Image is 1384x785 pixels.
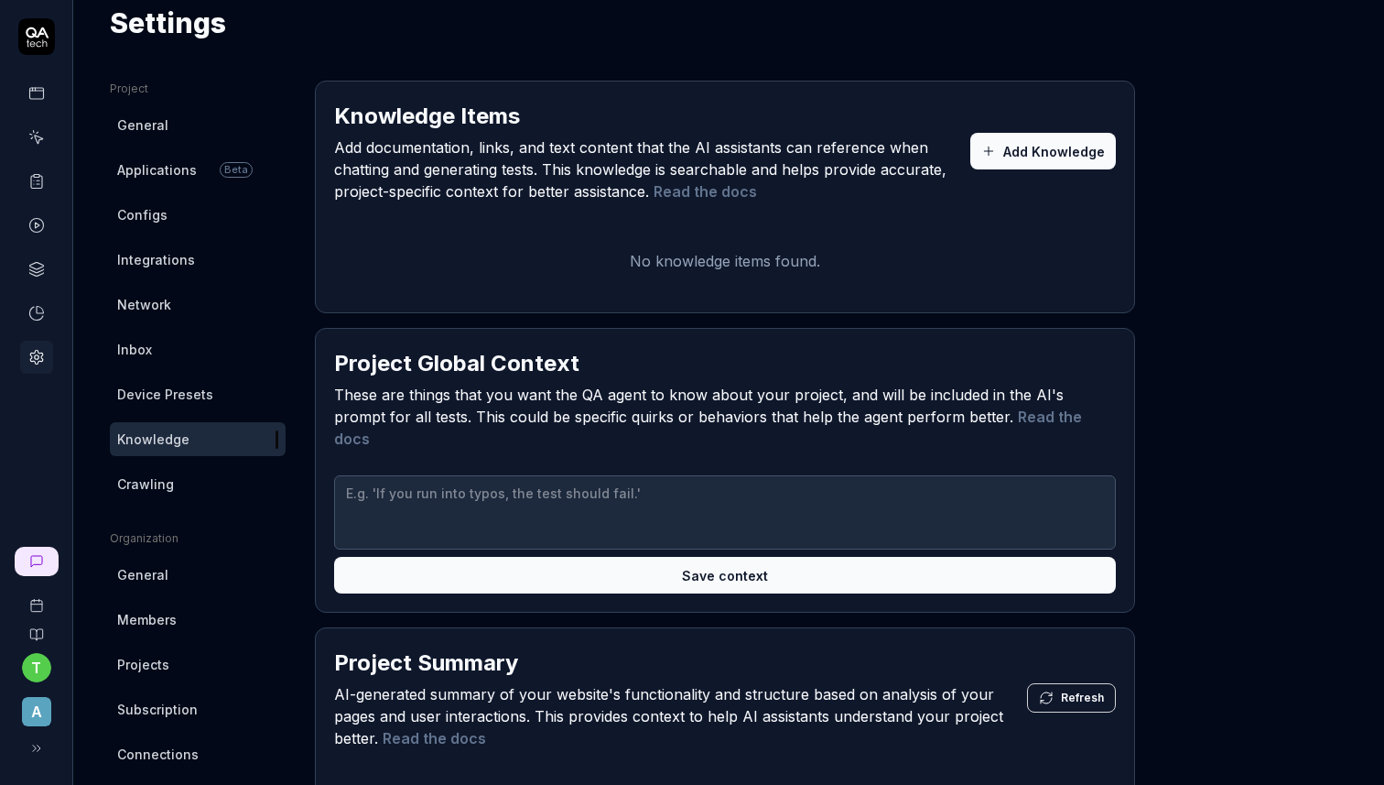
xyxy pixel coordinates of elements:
a: Integrations [110,243,286,277]
a: Device Presets [110,377,286,411]
span: General [117,565,168,584]
a: ApplicationsBeta [110,153,286,187]
div: Organization [110,530,286,547]
h2: Knowledge Items [334,100,520,133]
button: A [7,682,65,730]
span: Add documentation, links, and text content that the AI assistants can reference when chatting and... [334,136,970,202]
span: Device Presets [117,385,213,404]
a: Read the docs [383,729,486,747]
a: Network [110,288,286,322]
p: No knowledge items found. [334,250,1116,272]
div: Project [110,81,286,97]
a: Read the docs [654,182,757,201]
a: Documentation [7,613,65,642]
span: Connections [117,745,199,764]
span: AI-generated summary of your website's functionality and structure based on analysis of your page... [334,683,1027,749]
a: Members [110,603,286,637]
span: Inbox [117,340,152,359]
a: New conversation [15,547,59,576]
span: Configs [117,205,168,224]
span: Subscription [117,700,198,719]
span: A [22,697,51,726]
a: General [110,558,286,592]
span: These are things that you want the QA agent to know about your project, and will be included in t... [334,384,1116,450]
h2: Project Global Context [334,347,579,380]
a: Crawling [110,467,286,501]
a: Configs [110,198,286,232]
button: t [22,653,51,682]
span: Refresh [1061,690,1104,706]
span: Projects [117,655,169,674]
button: Add Knowledge [970,133,1116,169]
a: Knowledge [110,422,286,456]
span: Crawling [117,474,174,494]
a: Projects [110,648,286,681]
span: Applications [117,160,197,180]
a: General [110,108,286,142]
span: Beta [220,162,253,178]
button: Save context [334,557,1116,594]
button: Refresh [1027,683,1116,713]
h1: Settings [110,3,226,44]
a: Subscription [110,692,286,726]
span: Knowledge [117,430,189,449]
a: Inbox [110,333,286,366]
span: Integrations [117,250,195,269]
a: Book a call with us [7,583,65,613]
span: General [117,115,168,135]
h2: Project Summary [334,647,518,680]
span: Network [117,295,171,314]
span: Members [117,610,177,629]
a: Connections [110,737,286,771]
